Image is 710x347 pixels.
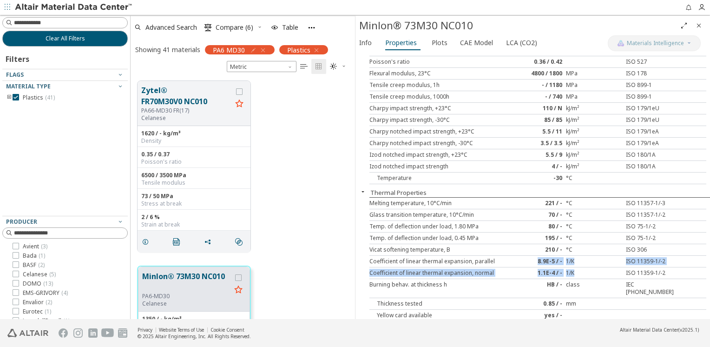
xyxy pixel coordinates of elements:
[510,234,566,242] div: 195 / -
[510,211,566,219] div: 70 / -
[6,94,13,101] i: toogle group
[510,281,566,296] div: HB / -
[369,258,510,265] div: Coefficient of linear thermal expansion, parallel
[617,40,625,47] img: AI Copilot
[45,307,51,315] span: ( 1 )
[369,163,510,170] div: Izod notched impact strength
[566,234,622,242] div: °C
[566,93,622,100] div: MPa
[23,308,51,315] span: Eurotec
[138,333,251,340] div: © 2025 Altair Engineering, Inc. All Rights Reserved.
[622,105,678,112] div: ISO 179/1eU
[2,47,34,69] div: Filters
[61,289,68,297] span: ( 4 )
[566,200,622,207] div: °C
[622,200,678,207] div: ISO 11357-1/-3
[566,258,622,265] div: 1/K
[566,211,622,219] div: °C
[566,223,622,230] div: °C
[145,24,197,31] span: Advanced Search
[227,61,296,72] div: Unit System
[510,223,566,230] div: 80 / -
[23,299,52,306] span: Envalior
[608,35,701,51] button: AI CopilotMaterials Intelligence
[63,317,70,325] span: ( 1 )
[510,163,566,170] div: 4 / -
[510,128,566,135] div: 5.5 / 11
[510,93,566,100] div: - / 740
[23,243,47,250] span: Avient
[369,70,510,77] div: Flexural modulus, 23°C
[510,151,566,159] div: 5.5 / 9
[369,211,510,219] div: Glass transition temperature, 10°C/min
[138,233,157,251] button: Details
[369,116,510,124] div: Charpy impact strength, -30°C
[138,327,152,333] a: Privacy
[23,317,70,325] span: LyondellBasell
[369,105,510,112] div: Charpy impact strength, +23°C
[622,151,678,159] div: ISO 180/1A
[369,81,510,89] div: Tensile creep modulus, 1h
[7,329,48,337] img: Altair Engineering
[2,31,128,47] button: Clear All Filters
[566,128,622,135] div: kJ/m²
[23,252,45,260] span: Bada
[43,280,53,287] span: ( 13 )
[369,234,510,242] div: Temp. of deflection under load, 0.45 MPa
[622,258,678,265] div: ISO 11359-1/-2
[142,300,231,307] p: Celanese
[6,71,24,79] span: Flags
[432,35,447,50] span: Plots
[39,252,45,260] span: ( 1 )
[141,172,247,179] div: 6500 / 3500 MPa
[141,151,247,158] div: 0.35 / 0.37
[566,163,622,170] div: kJ/m²
[23,271,56,278] span: Celanese
[6,82,51,90] span: Material Type
[23,94,55,101] span: Plastics
[369,223,510,230] div: Temp. of deflection under load, 1.80 MPa
[141,114,232,122] p: Celanese
[510,200,566,207] div: 221 / -
[510,105,566,112] div: 110 / N
[46,35,85,42] span: Clear All Filters
[622,246,678,254] div: ISO 306
[566,281,622,296] div: class
[510,246,566,254] div: 210 / -
[49,270,56,278] span: ( 5 )
[287,46,310,54] span: Plastics
[566,116,622,124] div: kJ/m²
[566,246,622,254] div: °C
[622,211,678,219] div: ISO 11357-1/-2
[159,327,204,333] a: Website Terms of Use
[510,81,566,89] div: - / 1180
[510,312,566,319] div: yes / -
[369,246,510,254] div: Vicat softening temperature, B
[566,105,622,112] div: kJ/m²
[369,269,510,277] div: Coefficient of linear thermal expansion, normal
[141,214,247,221] div: 2 / 6 %
[510,140,566,147] div: 3.5 / 3.5
[510,300,566,307] div: 0.85 / -
[141,200,247,207] div: Stress at break
[622,70,678,77] div: ISO 178
[23,280,53,287] span: DOMO
[622,140,678,147] div: ISO 179/1eA
[141,107,232,114] div: PA66-MD30 FR(17)
[510,70,566,77] div: 4800 / 1800
[15,3,133,12] img: Altair Material Data Center
[627,40,684,47] span: Materials Intelligence
[2,69,128,80] button: Flags
[460,35,493,50] span: CAE Model
[173,238,180,246] i: 
[622,163,678,170] div: ISO 180/1A
[141,130,247,137] div: 1620 / - kg/m³
[566,81,622,89] div: MPa
[359,18,677,33] div: Minlon® 73M30 NC010
[369,300,422,307] span: Thickness tested
[369,311,432,319] span: Yellow card available
[300,63,308,70] i: 
[510,258,566,265] div: 8.9E-5 / -
[369,281,510,296] div: Burning behav. at thickness h
[213,46,245,54] span: PA6 MD30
